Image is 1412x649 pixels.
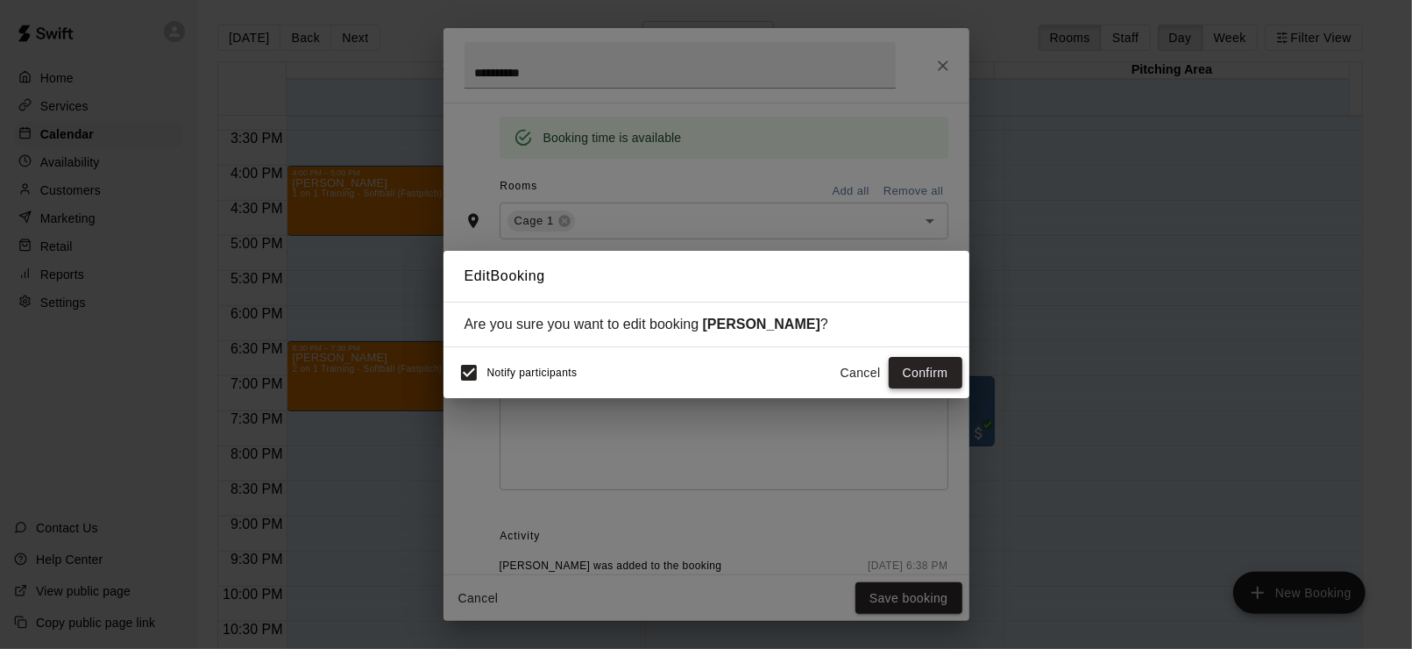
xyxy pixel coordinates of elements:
[465,317,948,332] div: Are you sure you want to edit booking ?
[487,367,578,379] span: Notify participants
[443,251,969,302] h2: Edit Booking
[833,357,889,389] button: Cancel
[889,357,962,389] button: Confirm
[703,317,820,332] strong: [PERSON_NAME]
